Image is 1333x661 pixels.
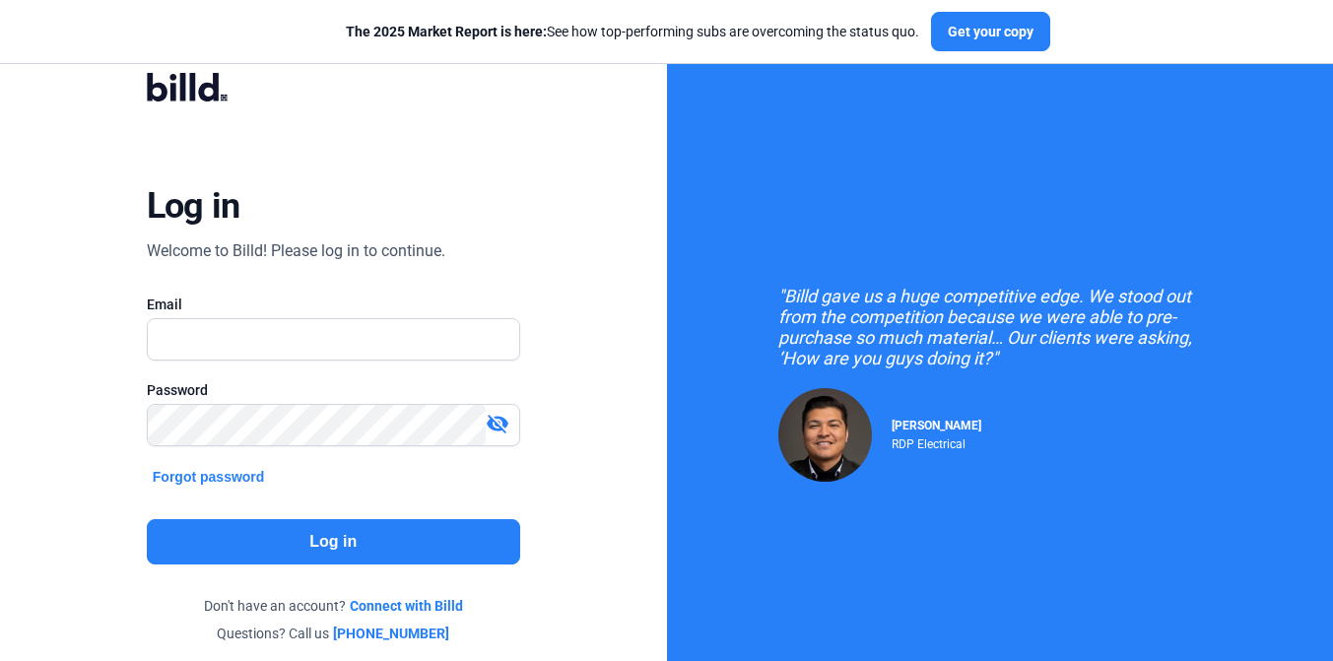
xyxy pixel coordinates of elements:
img: Raul Pacheco [778,388,872,482]
div: Welcome to Billd! Please log in to continue. [147,239,445,263]
a: [PHONE_NUMBER] [333,624,449,643]
div: Questions? Call us [147,624,520,643]
span: The 2025 Market Report is here: [346,24,547,39]
div: Don't have an account? [147,596,520,616]
div: Log in [147,184,240,228]
div: RDP Electrical [892,432,981,451]
button: Forgot password [147,466,271,488]
a: Connect with Billd [350,596,463,616]
mat-icon: visibility_off [486,412,509,435]
div: Password [147,380,520,400]
span: [PERSON_NAME] [892,419,981,432]
div: See how top-performing subs are overcoming the status quo. [346,22,919,41]
div: "Billd gave us a huge competitive edge. We stood out from the competition because we were able to... [778,286,1222,368]
button: Log in [147,519,520,564]
div: Email [147,295,520,314]
button: Get your copy [931,12,1050,51]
